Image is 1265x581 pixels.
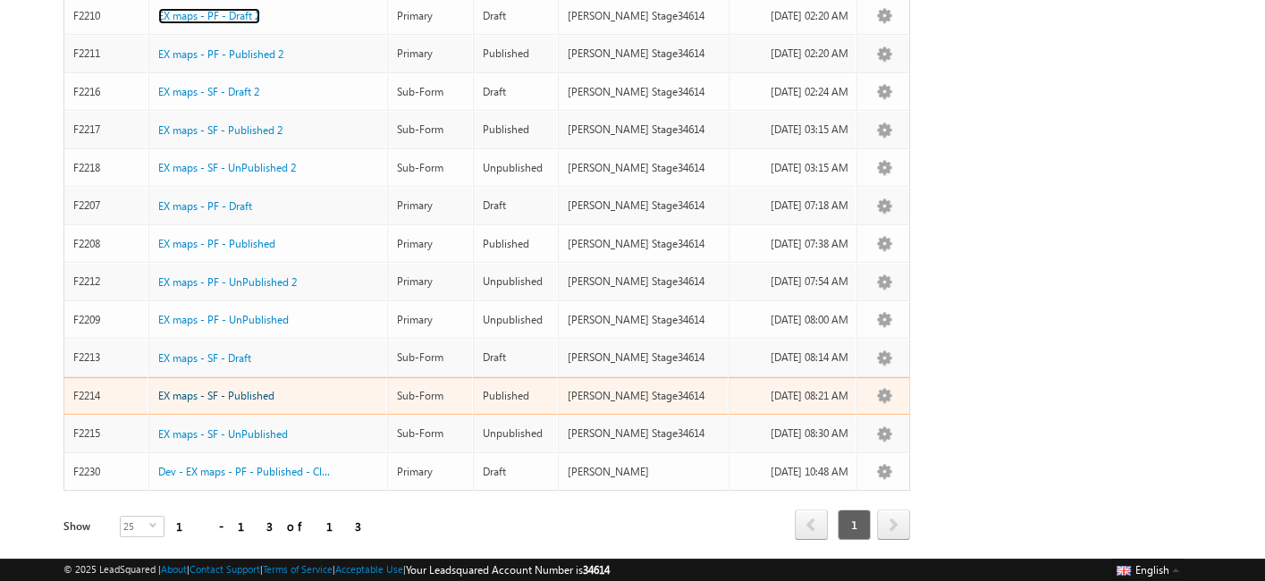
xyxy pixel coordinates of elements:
div: [PERSON_NAME] Stage34614 [568,312,721,328]
span: Your Leadsquared Account Number is [406,563,610,577]
div: [DATE] 02:20 AM [738,46,848,62]
div: Draft [483,198,551,214]
a: EX maps - PF - Published 2 [158,46,283,63]
div: Sub-Form [397,349,465,366]
span: EX maps - SF - Published 2 [158,123,283,137]
div: Published [483,236,551,252]
span: Dev - EX maps - PF - Published - Clone [158,465,340,478]
div: Published [483,46,551,62]
span: 1 [838,509,871,540]
a: EX maps - SF - Published [158,388,274,404]
span: 34614 [583,563,610,577]
a: Terms of Service [263,563,333,575]
div: [DATE] 08:14 AM [738,349,848,366]
span: © 2025 LeadSquared | | | | | [63,561,610,578]
a: EX maps - SF - Draft 2 [158,84,259,100]
span: English [1135,563,1169,577]
div: F2218 [73,160,141,176]
div: F2216 [73,84,141,100]
div: Sub-Form [397,84,465,100]
span: EX maps - PF - Published [158,237,275,250]
div: F2230 [73,464,141,480]
div: Primary [397,46,465,62]
div: Unpublished [483,425,551,442]
div: [DATE] 02:20 AM [738,8,848,24]
div: F2208 [73,236,141,252]
span: EX maps - PF - Draft [158,199,252,213]
div: F2217 [73,122,141,138]
div: Primary [397,274,465,290]
a: EX maps - PF - UnPublished 2 [158,274,297,290]
div: Published [483,122,551,138]
span: EX maps - SF - Draft 2 [158,85,259,98]
div: [DATE] 07:54 AM [738,274,848,290]
a: EX maps - SF - UnPublished [158,426,288,442]
a: prev [795,511,828,540]
div: F2213 [73,349,141,366]
div: Primary [397,464,465,480]
a: EX maps - PF - Published [158,236,275,252]
div: [DATE] 10:48 AM [738,464,848,480]
a: Dev - EX maps - PF - Published - Clone [158,464,335,480]
div: Draft [483,464,551,480]
div: F2210 [73,8,141,24]
a: EX maps - PF - UnPublished [158,312,289,328]
div: Sub-Form [397,388,465,404]
div: [PERSON_NAME] Stage34614 [568,160,721,176]
a: EX maps - PF - Draft 2 [158,8,260,24]
a: Contact Support [190,563,260,575]
span: EX maps - PF - UnPublished [158,313,289,326]
div: Sub-Form [397,122,465,138]
a: EX maps - SF - UnPublished 2 [158,160,296,176]
div: F2209 [73,312,141,328]
div: Unpublished [483,274,551,290]
div: Sub-Form [397,160,465,176]
div: 1 - 13 of 13 [176,516,361,536]
span: EX maps - PF - UnPublished 2 [158,275,297,289]
div: [PERSON_NAME] Stage34614 [568,349,721,366]
div: Draft [483,349,551,366]
div: Unpublished [483,160,551,176]
div: Primary [397,312,465,328]
div: Primary [397,236,465,252]
div: [DATE] 08:30 AM [738,425,848,442]
a: Acceptable Use [335,563,403,575]
div: [PERSON_NAME] Stage34614 [568,198,721,214]
div: [PERSON_NAME] Stage34614 [568,8,721,24]
div: [DATE] 07:38 AM [738,236,848,252]
span: EX maps - PF - Published 2 [158,47,283,61]
span: 25 [121,517,149,536]
div: Primary [397,8,465,24]
a: EX maps - SF - Published 2 [158,122,283,139]
div: F2215 [73,425,141,442]
div: [PERSON_NAME] Stage34614 [568,236,721,252]
div: [PERSON_NAME] Stage34614 [568,122,721,138]
a: EX maps - PF - Draft [158,198,252,215]
div: [PERSON_NAME] Stage34614 [568,274,721,290]
span: prev [795,509,828,540]
div: Sub-Form [397,425,465,442]
div: [DATE] 03:15 AM [738,160,848,176]
button: English [1112,559,1184,580]
div: [DATE] 07:18 AM [738,198,848,214]
div: [PERSON_NAME] Stage34614 [568,46,721,62]
div: [PERSON_NAME] Stage34614 [568,388,721,404]
span: EX maps - SF - Draft [158,351,251,365]
div: F2214 [73,388,141,404]
div: Primary [397,198,465,214]
div: [PERSON_NAME] Stage34614 [568,425,721,442]
div: [DATE] 02:24 AM [738,84,848,100]
div: F2207 [73,198,141,214]
div: F2211 [73,46,141,62]
div: Draft [483,8,551,24]
div: [DATE] 03:15 AM [738,122,848,138]
span: next [877,509,910,540]
span: EX maps - PF - Draft 2 [158,9,260,22]
a: EX maps - SF - Draft [158,350,251,366]
div: [DATE] 08:21 AM [738,388,848,404]
div: [PERSON_NAME] Stage34614 [568,84,721,100]
div: [DATE] 08:00 AM [738,312,848,328]
div: Unpublished [483,312,551,328]
a: About [161,563,187,575]
span: select [149,521,164,529]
